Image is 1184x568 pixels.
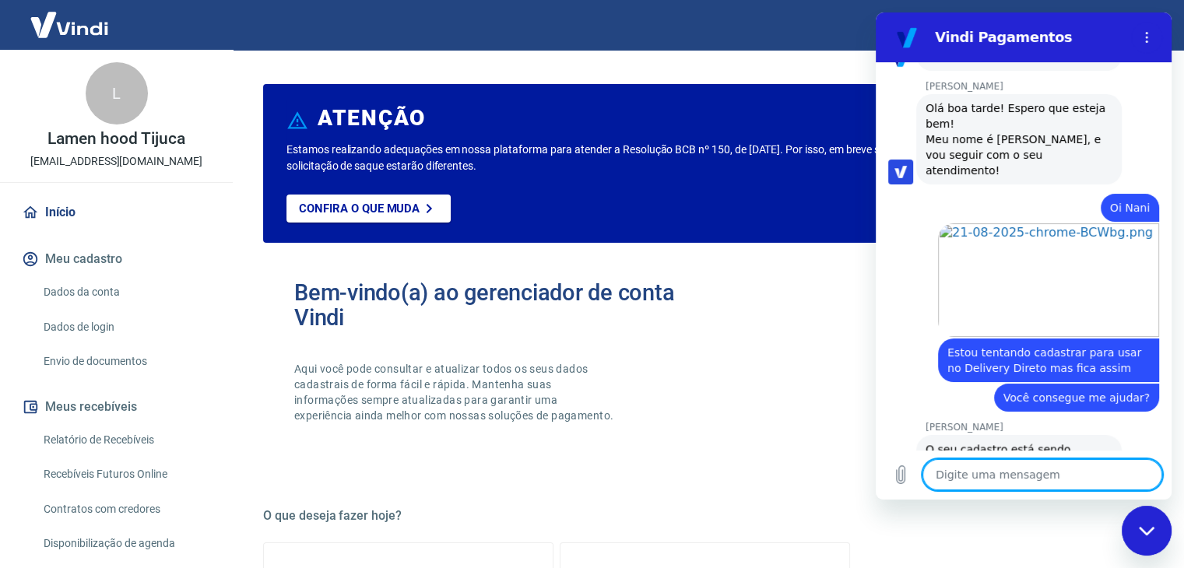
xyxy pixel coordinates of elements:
button: Sair [1109,11,1165,40]
a: Início [19,195,214,230]
div: L [86,62,148,124]
button: Meus recebíveis [19,390,214,424]
button: Carregar arquivo [9,447,40,478]
a: Relatório de Recebíveis [37,424,214,456]
h6: ATENÇÃO [318,110,426,126]
a: Contratos com credores [37,493,214,525]
p: [EMAIL_ADDRESS][DOMAIN_NAME] [30,153,202,170]
a: Recebíveis Futuros Online [37,458,214,490]
iframe: Botão para abrir a janela de mensagens, conversa em andamento [1122,506,1172,556]
a: Disponibilização de agenda [37,528,214,559]
button: Meu cadastro [19,242,214,276]
p: Lamen hood Tijuca [47,131,184,147]
a: Confira o que muda [286,195,451,223]
a: Dados de login [37,311,214,343]
span: O seu cadastro está sendo analisado pelo nosso time, peço que aguarde que em breve receberá uma m... [50,430,238,521]
h2: Bem-vindo(a) ao gerenciador de conta Vindi [294,280,705,330]
img: Vindi [19,1,120,48]
a: Envio de documentos [37,345,214,377]
h5: O que deseja fazer hoje? [263,508,1147,524]
iframe: Janela de mensagens [876,12,1172,500]
a: Dados da conta [37,276,214,308]
p: Aqui você pode consultar e atualizar todos os seus dados cadastrais de forma fácil e rápida. Mant... [294,361,617,423]
p: Confira o que muda [299,202,420,216]
p: Estamos realizando adequações em nossa plataforma para atender a Resolução BCB nº 150, de [DATE].... [286,142,956,174]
